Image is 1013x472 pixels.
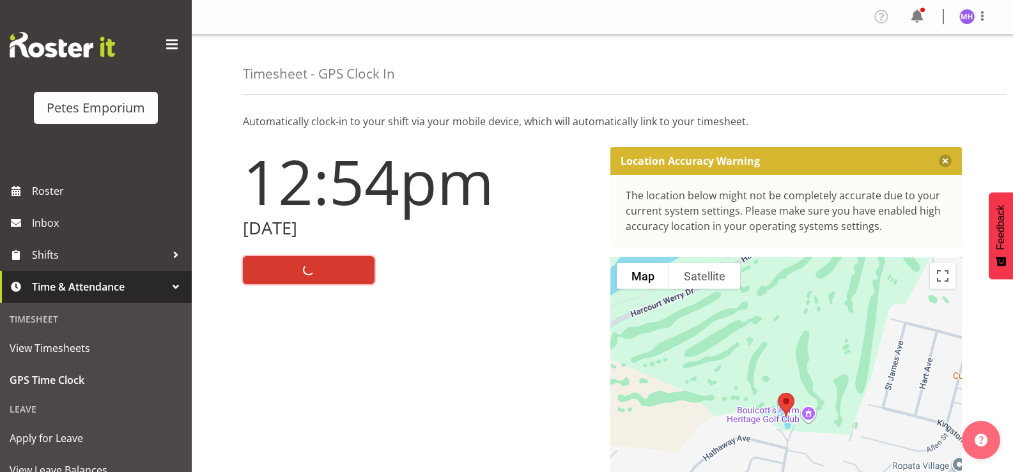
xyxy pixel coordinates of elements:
h1: 12:54pm [243,147,595,216]
button: Close message [939,155,952,167]
button: Show street map [617,263,669,289]
h4: Timesheet - GPS Clock In [243,66,395,81]
a: GPS Time Clock [3,364,189,396]
span: Feedback [995,205,1007,250]
p: Location Accuracy Warning [621,155,760,167]
img: help-xxl-2.png [975,434,987,446]
span: Inbox [32,213,185,232]
div: Timesheet [3,306,189,332]
span: Roster [32,181,185,201]
button: Feedback - Show survey [989,192,1013,279]
button: Toggle fullscreen view [930,263,955,289]
div: Petes Emporium [47,98,145,118]
img: Rosterit website logo [10,32,115,57]
span: Apply for Leave [10,429,182,448]
p: Automatically clock-in to your shift via your mobile device, which will automatically link to you... [243,114,962,129]
a: Apply for Leave [3,422,189,454]
span: GPS Time Clock [10,370,182,390]
h2: [DATE] [243,218,595,238]
span: Time & Attendance [32,277,166,296]
div: Leave [3,396,189,422]
a: View Timesheets [3,332,189,364]
img: mackenzie-halford4471.jpg [959,9,975,24]
span: Shifts [32,245,166,264]
div: The location below might not be completely accurate due to your current system settings. Please m... [626,188,947,234]
span: View Timesheets [10,339,182,358]
button: Show satellite imagery [669,263,740,289]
